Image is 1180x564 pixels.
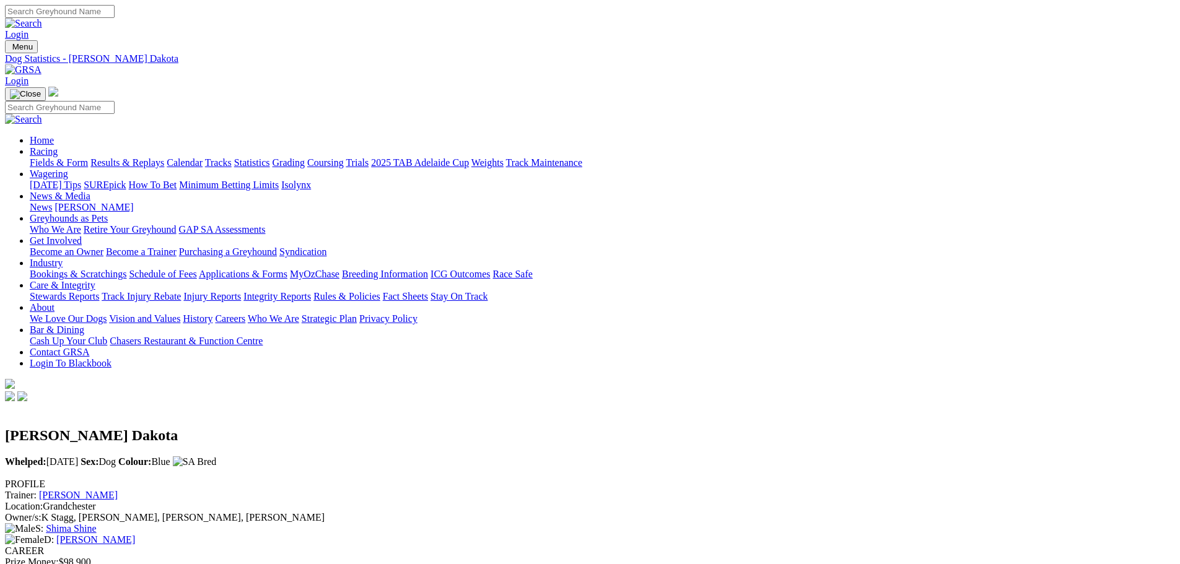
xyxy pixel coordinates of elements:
[183,291,241,302] a: Injury Reports
[279,246,326,257] a: Syndication
[30,358,111,368] a: Login To Blackbook
[5,427,1175,444] h2: [PERSON_NAME] Dakota
[30,258,63,268] a: Industry
[234,157,270,168] a: Statistics
[5,391,15,401] img: facebook.svg
[5,512,42,523] span: Owner/s:
[106,246,177,257] a: Become a Trainer
[173,456,217,467] img: SA Bred
[506,157,582,168] a: Track Maintenance
[430,291,487,302] a: Stay On Track
[30,135,54,145] a: Home
[129,269,196,279] a: Schedule of Fees
[17,391,27,401] img: twitter.svg
[302,313,357,324] a: Strategic Plan
[5,101,115,114] input: Search
[84,224,177,235] a: Retire Your Greyhound
[5,18,42,29] img: Search
[5,29,28,40] a: Login
[5,545,1175,557] div: CAREER
[30,324,84,335] a: Bar & Dining
[273,157,305,168] a: Grading
[30,213,108,223] a: Greyhounds as Pets
[5,5,115,18] input: Search
[30,157,1175,168] div: Racing
[30,180,81,190] a: [DATE] Tips
[313,291,380,302] a: Rules & Policies
[102,291,181,302] a: Track Injury Rebate
[371,157,469,168] a: 2025 TAB Adelaide Cup
[12,42,33,51] span: Menu
[281,180,311,190] a: Isolynx
[342,269,428,279] a: Breeding Information
[5,534,44,545] img: Female
[30,191,90,201] a: News & Media
[109,313,180,324] a: Vision and Values
[30,202,52,212] a: News
[39,490,118,500] a: [PERSON_NAME]
[5,379,15,389] img: logo-grsa-white.png
[5,456,46,467] b: Whelped:
[359,313,417,324] a: Privacy Policy
[346,157,369,168] a: Trials
[167,157,203,168] a: Calendar
[30,246,103,257] a: Become an Owner
[179,246,277,257] a: Purchasing a Greyhound
[30,269,126,279] a: Bookings & Scratchings
[5,501,1175,512] div: Grandchester
[199,269,287,279] a: Applications & Forms
[243,291,311,302] a: Integrity Reports
[383,291,428,302] a: Fact Sheets
[5,479,1175,490] div: PROFILE
[5,523,35,534] img: Male
[90,157,164,168] a: Results & Replays
[5,87,46,101] button: Toggle navigation
[81,456,98,467] b: Sex:
[81,456,116,467] span: Dog
[5,501,43,511] span: Location:
[179,224,266,235] a: GAP SA Assessments
[30,336,1175,347] div: Bar & Dining
[30,180,1175,191] div: Wagering
[30,146,58,157] a: Racing
[30,224,1175,235] div: Greyhounds as Pets
[110,336,263,346] a: Chasers Restaurant & Function Centre
[5,490,37,500] span: Trainer:
[118,456,170,467] span: Blue
[30,280,95,290] a: Care & Integrity
[30,347,89,357] a: Contact GRSA
[5,456,78,467] span: [DATE]
[5,523,43,534] span: S:
[30,291,99,302] a: Stewards Reports
[30,202,1175,213] div: News & Media
[5,76,28,86] a: Login
[30,157,88,168] a: Fields & Form
[5,534,54,545] span: D:
[307,157,344,168] a: Coursing
[5,512,1175,523] div: K Stagg, [PERSON_NAME], [PERSON_NAME], [PERSON_NAME]
[471,157,504,168] a: Weights
[84,180,126,190] a: SUREpick
[46,523,96,534] a: Shima Shine
[215,313,245,324] a: Careers
[30,269,1175,280] div: Industry
[5,40,38,53] button: Toggle navigation
[430,269,490,279] a: ICG Outcomes
[290,269,339,279] a: MyOzChase
[48,87,58,97] img: logo-grsa-white.png
[5,64,42,76] img: GRSA
[118,456,151,467] b: Colour:
[5,53,1175,64] a: Dog Statistics - [PERSON_NAME] Dakota
[179,180,279,190] a: Minimum Betting Limits
[30,336,107,346] a: Cash Up Your Club
[30,168,68,179] a: Wagering
[55,202,133,212] a: [PERSON_NAME]
[30,302,55,313] a: About
[492,269,532,279] a: Race Safe
[30,313,1175,324] div: About
[248,313,299,324] a: Who We Are
[183,313,212,324] a: History
[56,534,135,545] a: [PERSON_NAME]
[205,157,232,168] a: Tracks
